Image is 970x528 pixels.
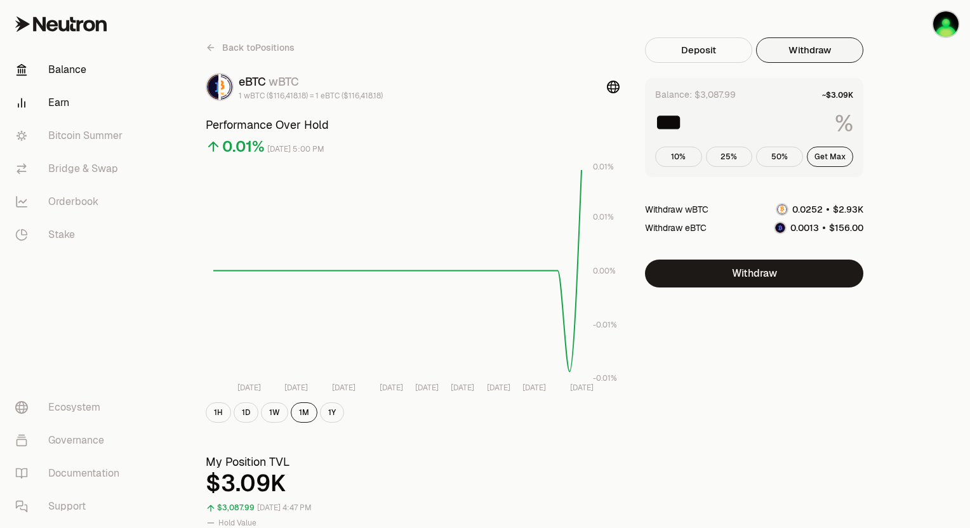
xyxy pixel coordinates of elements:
[239,73,383,91] div: eBTC
[206,471,620,496] div: $3.09K
[237,383,261,393] tspan: [DATE]
[234,402,258,423] button: 1D
[5,185,137,218] a: Orderbook
[5,457,137,490] a: Documentation
[5,86,137,119] a: Earn
[222,136,265,157] div: 0.01%
[261,402,288,423] button: 1W
[284,383,308,393] tspan: [DATE]
[451,383,474,393] tspan: [DATE]
[655,147,702,167] button: 10%
[5,152,137,185] a: Bridge & Swap
[775,223,785,233] img: eBTC Logo
[645,221,707,234] div: Withdraw eBTC
[332,383,355,393] tspan: [DATE]
[380,383,403,393] tspan: [DATE]
[415,383,439,393] tspan: [DATE]
[487,383,510,393] tspan: [DATE]
[239,91,383,101] div: 1 wBTC ($116,418.18) = 1 eBTC ($116,418.18)
[835,111,853,136] span: %
[5,424,137,457] a: Governance
[645,37,752,63] button: Deposit
[570,383,594,393] tspan: [DATE]
[645,260,863,287] button: Withdraw
[207,74,218,100] img: eBTC Logo
[221,74,232,100] img: wBTC Logo
[5,119,137,152] a: Bitcoin Summer
[291,402,317,423] button: 1M
[5,53,137,86] a: Balance
[593,162,614,172] tspan: 0.01%
[756,147,803,167] button: 50%
[5,218,137,251] a: Stake
[206,37,295,58] a: Back toPositions
[756,37,863,63] button: Withdraw
[522,383,546,393] tspan: [DATE]
[257,501,312,515] div: [DATE] 4:47 PM
[206,402,231,423] button: 1H
[645,203,708,216] div: Withdraw wBTC
[269,74,299,89] span: wBTC
[217,501,255,515] div: $3,087.99
[320,402,344,423] button: 1Y
[706,147,753,167] button: 25%
[655,88,736,101] div: Balance: $3,087.99
[222,41,295,54] span: Back to Positions
[5,391,137,424] a: Ecosystem
[593,320,617,330] tspan: -0.01%
[206,116,620,134] h3: Performance Over Hold
[5,490,137,523] a: Support
[593,212,614,222] tspan: 0.01%
[807,147,854,167] button: Get Max
[777,204,787,214] img: wBTC Logo
[218,518,256,528] span: Hold Value
[593,373,617,383] tspan: -0.01%
[593,266,616,276] tspan: 0.00%
[933,11,959,37] img: Blue Ledger
[206,453,620,471] h3: My Position TVL
[267,142,324,157] div: [DATE] 5:00 PM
